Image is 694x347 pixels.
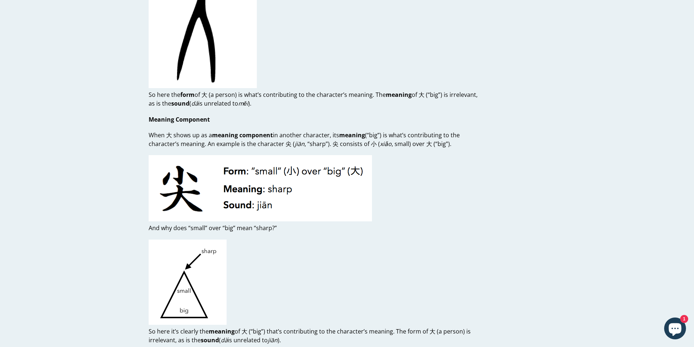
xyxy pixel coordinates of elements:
[238,99,248,107] em: měi
[149,224,478,232] p: And why does “small” over “big” mean “sharp?”
[149,131,478,148] p: When 大 shows up as a in another character, its (“big”) is what’s contributing to the character’s ...
[201,336,219,344] strong: sound
[386,91,412,99] strong: meaning
[149,115,210,123] strong: Meaning Component
[149,240,227,325] img: sharp
[662,318,688,341] inbox-online-store-chat: Shopify online store chat
[191,99,198,107] em: dà
[221,336,228,344] em: dà
[149,155,372,221] img: jian
[268,336,278,344] em: jiān
[149,90,478,108] p: So here the of 大 (a person) is what’s contributing to the character’s meaning. The of 大 (“big”) i...
[212,131,273,139] strong: meaning component
[380,140,392,148] em: xiǎo
[209,327,235,335] strong: meaning
[295,140,305,148] em: jiān
[149,327,478,344] p: So here it’s clearly the of 大 (“big”) that’s contributing to the character’s meaning. The form of...
[180,91,195,99] strong: form
[339,131,365,139] strong: meaning
[171,99,189,107] strong: sound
